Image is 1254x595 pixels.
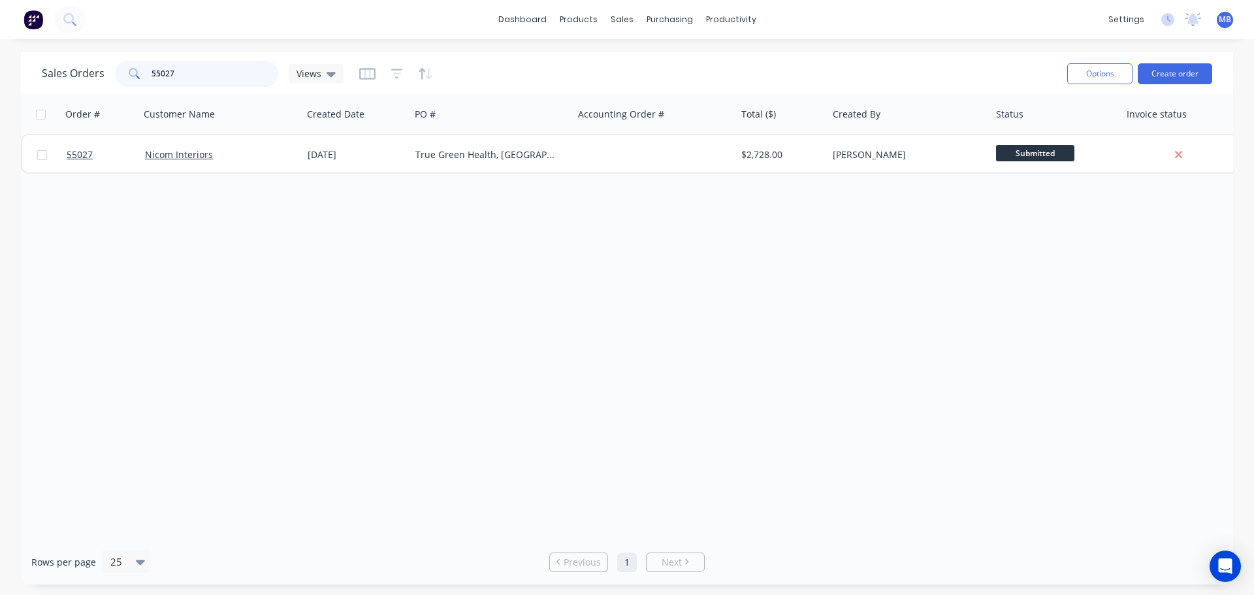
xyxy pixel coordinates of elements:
a: 55027 [67,135,145,174]
a: Next page [647,556,704,569]
div: [PERSON_NAME] [833,148,978,161]
div: productivity [699,10,763,29]
button: Create order [1138,63,1212,84]
a: Page 1 is your current page [617,553,637,572]
div: Status [996,108,1023,121]
div: $2,728.00 [741,148,818,161]
a: dashboard [492,10,553,29]
div: sales [604,10,640,29]
span: MB [1219,14,1231,25]
div: purchasing [640,10,699,29]
div: True Green Health, [GEOGRAPHIC_DATA] [415,148,560,161]
a: Previous page [550,556,607,569]
div: Accounting Order # [578,108,664,121]
a: Nicom Interiors [145,148,213,161]
div: Customer Name [144,108,215,121]
div: Invoice status [1127,108,1187,121]
div: PO # [415,108,436,121]
button: Options [1067,63,1133,84]
span: Next [662,556,682,569]
div: [DATE] [308,148,405,161]
span: Views [297,67,321,80]
div: Created Date [307,108,364,121]
div: Order # [65,108,100,121]
div: products [553,10,604,29]
span: Submitted [996,145,1074,161]
span: Rows per page [31,556,96,569]
div: Total ($) [741,108,776,121]
ul: Pagination [544,553,710,572]
div: settings [1102,10,1151,29]
img: Factory [24,10,43,29]
span: 55027 [67,148,93,161]
span: Previous [564,556,601,569]
div: Created By [833,108,880,121]
input: Search... [152,61,279,87]
h1: Sales Orders [42,67,104,80]
div: Open Intercom Messenger [1210,551,1241,582]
